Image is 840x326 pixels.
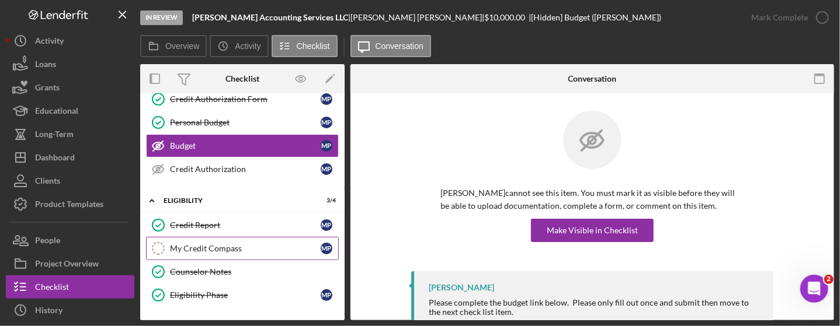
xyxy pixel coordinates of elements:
[6,275,134,299] button: Checklist
[170,94,321,104] div: Credit Authorization Form
[35,169,60,195] div: Clients
[140,10,183,25] div: In Review
[165,41,199,51] label: Overview
[35,52,56,79] div: Loans
[321,243,332,254] div: M P
[321,163,332,175] div: M P
[225,74,259,83] div: Checklist
[531,219,654,242] button: Make Visible in Checklist
[6,52,134,76] button: Loans
[35,252,99,278] div: Project Overview
[740,6,834,29] button: Mark Complete
[6,146,134,169] button: Dashboard
[6,76,134,99] button: Grants
[6,169,134,192] button: Clients
[146,283,339,307] a: Eligibility PhaseMP
[146,237,339,260] a: My Credit CompassMP
[6,299,134,322] button: History
[35,192,103,219] div: Product Templates
[164,197,307,204] div: ELIGIBILITY
[547,219,638,242] div: Make Visible in Checklist
[170,118,321,127] div: Personal Budget
[350,35,432,57] button: Conversation
[824,275,834,284] span: 2
[6,99,134,122] button: Educational
[35,229,60,255] div: People
[321,219,332,231] div: M P
[272,35,338,57] button: Checklist
[321,140,332,152] div: M P
[35,29,64,55] div: Activity
[529,13,661,22] div: | [Hidden] Budget ([PERSON_NAME])
[297,41,330,51] label: Checklist
[146,213,339,237] a: Credit ReportMP
[751,6,808,29] div: Mark Complete
[321,117,332,128] div: M P
[146,157,339,181] a: Credit AuthorizationMP
[35,299,63,325] div: History
[568,74,617,83] div: Conversation
[315,197,336,204] div: 3 / 4
[6,122,134,146] button: Long-Term
[429,298,762,317] div: Please complete the budget link below. Please only fill out once and submit then move to the next...
[170,164,321,174] div: Credit Authorization
[35,146,75,172] div: Dashboard
[350,13,484,22] div: [PERSON_NAME] [PERSON_NAME] |
[192,13,350,22] div: |
[170,267,338,276] div: Counselor Notes
[170,244,321,253] div: My Credit Compass
[35,275,69,302] div: Checklist
[35,99,78,125] div: Educational
[235,41,261,51] label: Activity
[6,192,134,216] button: Product Templates
[210,35,268,57] button: Activity
[440,187,744,213] p: [PERSON_NAME] cannot see this item. You must mark it as visible before they will be able to uploa...
[6,252,134,275] button: Project Overview
[146,111,339,134] a: Personal BudgetMP
[6,29,134,52] button: Activity
[35,76,60,102] div: Grants
[429,283,494,292] div: [PERSON_NAME]
[146,87,339,111] a: Credit Authorization FormMP
[170,220,321,230] div: Credit Report
[800,275,828,303] iframe: Intercom live chat
[192,12,348,22] b: [PERSON_NAME] Accounting Services LLC
[484,13,529,22] div: $10,000.00
[6,229,134,252] button: People
[376,41,424,51] label: Conversation
[140,35,207,57] button: Overview
[170,141,321,150] div: Budget
[321,289,332,301] div: M P
[35,122,74,149] div: Long-Term
[170,290,321,300] div: Eligibility Phase
[146,260,339,283] a: Counselor Notes
[146,134,339,157] a: BudgetMP
[321,93,332,105] div: M P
